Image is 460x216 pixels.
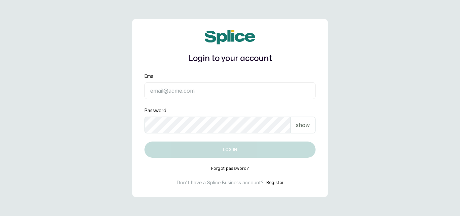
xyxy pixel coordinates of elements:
h1: Login to your account [144,53,316,65]
p: Don't have a Splice Business account? [177,179,264,186]
button: Register [266,179,283,186]
label: Email [144,73,156,80]
button: Forgot password? [211,166,249,171]
label: Password [144,107,166,114]
button: Log in [144,142,316,158]
input: email@acme.com [144,82,316,99]
p: show [296,121,310,129]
